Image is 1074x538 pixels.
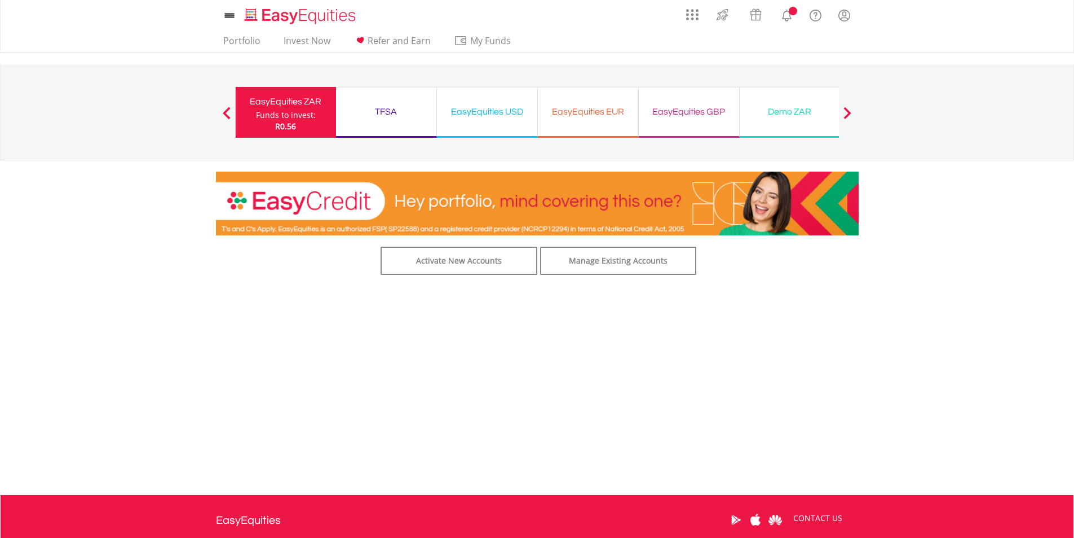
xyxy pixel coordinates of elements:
[219,35,265,53] a: Portfolio
[785,502,850,534] a: CONTACT US
[242,7,360,25] img: EasyEquities_Logo.png
[830,3,859,28] a: My Profile
[454,33,528,48] span: My Funds
[836,112,859,124] button: Next
[349,35,435,53] a: Refer and Earn
[686,8,699,21] img: grid-menu-icon.svg
[545,104,631,120] div: EasyEquities EUR
[216,172,859,235] img: EasyCredit Promotion Banner
[275,121,296,132] span: R0.56
[679,3,706,21] a: AppsGrid
[646,104,732,120] div: EasyEquities GBP
[256,110,316,121] div: Funds to invest:
[746,104,833,120] div: Demo ZAR
[739,3,772,24] a: Vouchers
[368,34,431,47] span: Refer and Earn
[726,502,746,537] a: Google Play
[215,112,238,124] button: Previous
[242,94,329,110] div: EasyEquities ZAR
[381,247,537,275] a: Activate New Accounts
[746,502,766,537] a: Apple
[540,247,697,275] a: Manage Existing Accounts
[240,3,360,25] a: Home page
[343,104,430,120] div: TFSA
[801,3,830,25] a: FAQ's and Support
[279,35,335,53] a: Invest Now
[713,6,732,24] img: thrive-v2.svg
[766,502,785,537] a: Huawei
[746,6,765,24] img: vouchers-v2.svg
[772,3,801,25] a: Notifications
[444,104,531,120] div: EasyEquities USD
